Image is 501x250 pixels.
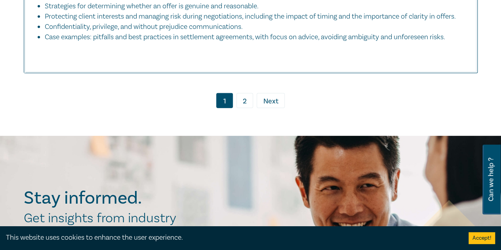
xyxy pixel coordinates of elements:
[45,22,461,32] li: Confidentiality, privilege, and without prejudice communications.
[24,188,211,208] h2: Stay informed.
[45,11,461,22] li: Protecting client interests and managing risk during negotiations, including the impact of timing...
[45,32,469,42] li: Case examples: pitfalls and best practices in settlement agreements, with focus on advice, avoidi...
[469,232,495,244] button: Accept cookies
[487,149,495,210] span: Can we help ?
[236,93,253,108] a: 2
[216,93,233,108] a: 1
[6,233,457,243] div: This website uses cookies to enhance the user experience.
[45,1,461,11] li: Strategies for determining whether an offer is genuine and reasonable.
[263,96,278,107] span: Next
[257,93,285,108] a: Next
